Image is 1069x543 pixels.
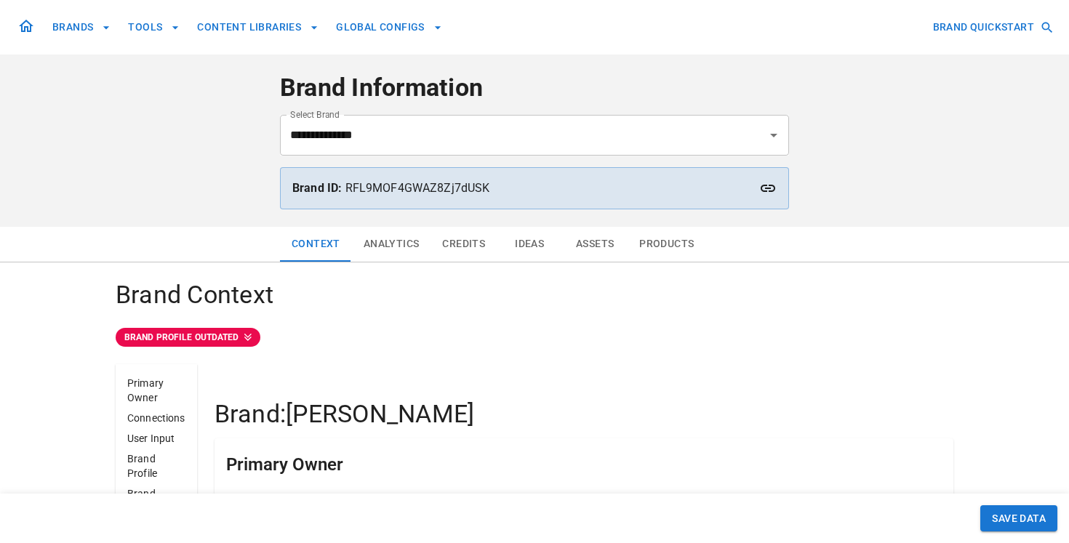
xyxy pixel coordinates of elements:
[127,431,185,446] p: User Input
[116,328,953,347] a: BRAND PROFILE OUTDATED
[764,125,784,145] button: Open
[352,227,431,262] button: Analytics
[290,108,340,121] label: Select Brand
[497,227,562,262] button: Ideas
[47,14,116,41] button: BRANDS
[927,14,1057,41] button: BRAND QUICKSTART
[215,399,953,430] h4: Brand: [PERSON_NAME]
[226,453,343,476] h5: Primary Owner
[127,486,185,530] p: Brand Context Notes
[431,227,497,262] button: Credits
[980,505,1057,532] button: SAVE DATA
[127,411,185,425] p: Connections
[562,227,628,262] button: Assets
[215,438,953,491] div: Primary Owner
[191,14,324,41] button: CONTENT LIBRARIES
[116,280,953,310] h4: Brand Context
[628,227,705,262] button: Products
[124,331,239,344] p: BRAND PROFILE OUTDATED
[330,14,448,41] button: GLOBAL CONFIGS
[280,73,789,103] h4: Brand Information
[122,14,185,41] button: TOOLS
[292,181,342,195] strong: Brand ID:
[127,451,185,480] p: Brand Profile
[292,180,777,197] p: RFL9MOF4GWAZ8Zj7dUSK
[280,227,352,262] button: Context
[127,376,185,405] p: Primary Owner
